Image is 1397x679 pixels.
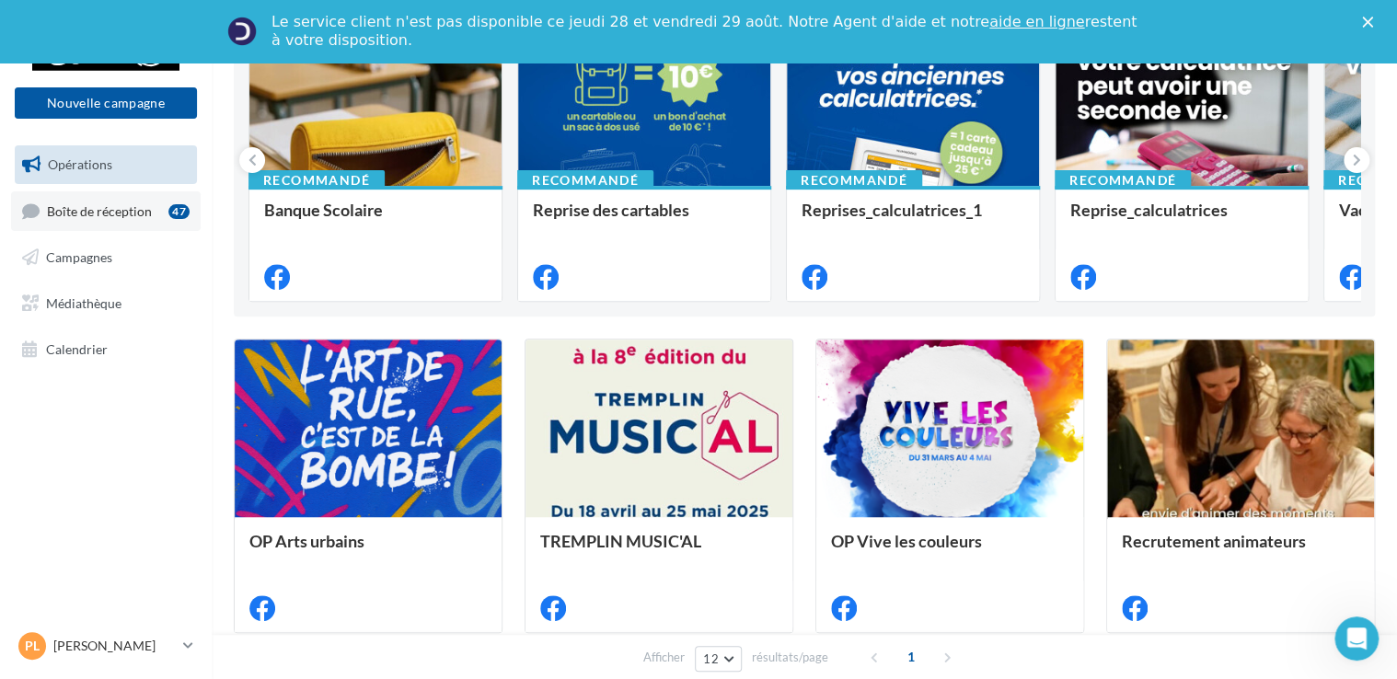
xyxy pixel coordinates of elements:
span: PL [25,637,40,655]
a: Opérations [11,145,201,184]
span: Calendrier [46,340,108,356]
div: 47 [168,204,190,219]
div: Recommandé [1055,170,1191,190]
button: 12 [695,646,742,672]
div: Recommandé [248,170,385,190]
span: Reprise_calculatrices [1070,200,1228,220]
span: Afficher [643,649,685,666]
a: Médiathèque [11,284,201,323]
span: Médiathèque [46,295,121,311]
img: Profile image for Service-Client [227,17,257,46]
span: Banque Scolaire [264,200,383,220]
a: PL [PERSON_NAME] [15,628,197,663]
span: 1 [896,642,926,672]
span: Reprise des cartables [533,200,689,220]
button: Nouvelle campagne [15,87,197,119]
div: Recommandé [517,170,653,190]
iframe: Intercom live chat [1334,616,1379,661]
a: Boîte de réception47 [11,191,201,231]
span: OP Arts urbains [249,531,364,551]
div: Le service client n'est pas disponible ce jeudi 28 et vendredi 29 août. Notre Agent d'aide et not... [271,13,1140,50]
span: Reprises_calculatrices_1 [802,200,982,220]
div: Recommandé [786,170,922,190]
span: TREMPLIN MUSIC'AL [540,531,701,551]
a: Campagnes [11,238,201,277]
span: Boîte de réception [47,202,152,218]
span: 12 [703,651,719,666]
span: Campagnes [46,249,112,265]
a: Calendrier [11,330,201,369]
a: aide en ligne [989,13,1084,30]
span: résultats/page [752,649,828,666]
span: Opérations [48,156,112,172]
span: OP Vive les couleurs [831,531,982,551]
div: Fermer [1362,17,1380,28]
span: Recrutement animateurs [1122,531,1306,551]
p: [PERSON_NAME] [53,637,176,655]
